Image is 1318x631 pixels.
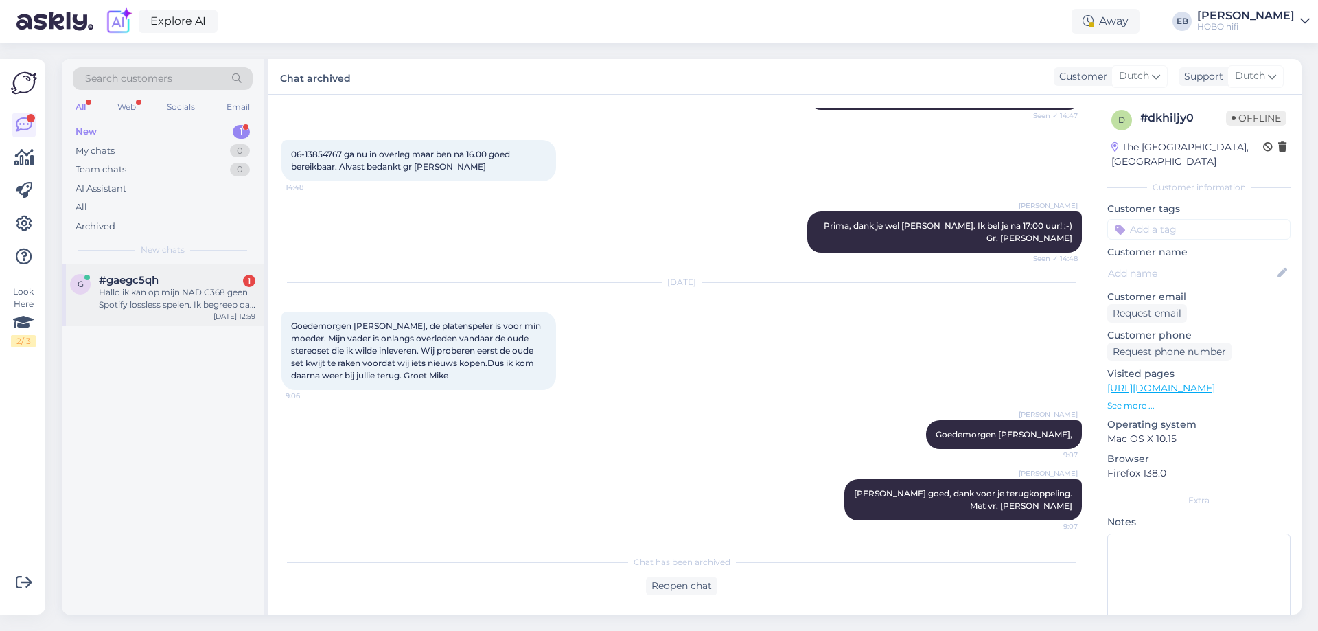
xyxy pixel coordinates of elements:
[76,144,115,158] div: My chats
[230,144,250,158] div: 0
[76,200,87,214] div: All
[1026,521,1078,531] span: 9:07
[1197,10,1295,21] div: [PERSON_NAME]
[1107,290,1291,304] p: Customer email
[936,429,1072,439] span: Goedemorgen [PERSON_NAME],
[1107,494,1291,507] div: Extra
[1172,12,1192,31] div: EB
[1140,110,1226,126] div: # dkhiljy0
[104,7,133,36] img: explore-ai
[1107,328,1291,343] p: Customer phone
[11,286,36,347] div: Look Here
[1072,9,1140,34] div: Away
[1235,69,1265,84] span: Dutch
[99,286,255,311] div: Hallo ik kan op mijn NAD C368 geen Spotify lossless spelen. Ik begreep dat je eerst update(s) moe...
[854,488,1072,511] span: [PERSON_NAME] goed, dank voor je terugkoppeling. Met vr. [PERSON_NAME]
[1197,21,1295,32] div: HOBO hifi
[281,276,1082,288] div: [DATE]
[11,70,37,96] img: Askly Logo
[1107,382,1215,394] a: [URL][DOMAIN_NAME]
[76,163,126,176] div: Team chats
[1107,202,1291,216] p: Customer tags
[99,274,159,286] span: #gaegc5qh
[824,220,1074,243] span: Prima, dank je wel [PERSON_NAME]. Ik bel je na 17:00 uur! :-) Gr. [PERSON_NAME]
[224,98,253,116] div: Email
[73,98,89,116] div: All
[1107,367,1291,381] p: Visited pages
[164,98,198,116] div: Socials
[139,10,218,33] a: Explore AI
[243,275,255,287] div: 1
[1197,10,1310,32] a: [PERSON_NAME]HOBO hifi
[213,311,255,321] div: [DATE] 12:59
[1019,409,1078,420] span: [PERSON_NAME]
[1108,266,1275,281] input: Add name
[1107,245,1291,260] p: Customer name
[1019,468,1078,479] span: [PERSON_NAME]
[76,125,97,139] div: New
[78,279,84,289] span: g
[286,391,337,401] span: 9:06
[1107,515,1291,529] p: Notes
[1107,417,1291,432] p: Operating system
[634,556,730,569] span: Chat has been archived
[1107,304,1187,323] div: Request email
[1107,466,1291,481] p: Firefox 138.0
[230,163,250,176] div: 0
[233,125,250,139] div: 1
[291,321,543,380] span: Goedemorgen [PERSON_NAME], de platenspeler is voor min moeder. Mijn vader is onlangs overleden va...
[1179,69,1223,84] div: Support
[286,182,337,192] span: 14:48
[141,244,185,256] span: New chats
[1026,450,1078,460] span: 9:07
[1226,111,1286,126] span: Offline
[1111,140,1263,169] div: The [GEOGRAPHIC_DATA], [GEOGRAPHIC_DATA]
[76,220,115,233] div: Archived
[1107,181,1291,194] div: Customer information
[1107,343,1232,361] div: Request phone number
[291,149,512,172] span: 06-13854767 ga nu in overleg maar ben na 16.00 goed bereikbaar. Alvast bedankt gr [PERSON_NAME]
[1026,111,1078,121] span: Seen ✓ 14:47
[1118,115,1125,125] span: d
[280,67,351,86] label: Chat archived
[115,98,139,116] div: Web
[1019,200,1078,211] span: [PERSON_NAME]
[1107,400,1291,412] p: See more ...
[11,335,36,347] div: 2 / 3
[1119,69,1149,84] span: Dutch
[1107,452,1291,466] p: Browser
[85,71,172,86] span: Search customers
[76,182,126,196] div: AI Assistant
[646,577,717,595] div: Reopen chat
[1026,253,1078,264] span: Seen ✓ 14:48
[1054,69,1107,84] div: Customer
[1107,432,1291,446] p: Mac OS X 10.15
[1107,219,1291,240] input: Add a tag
